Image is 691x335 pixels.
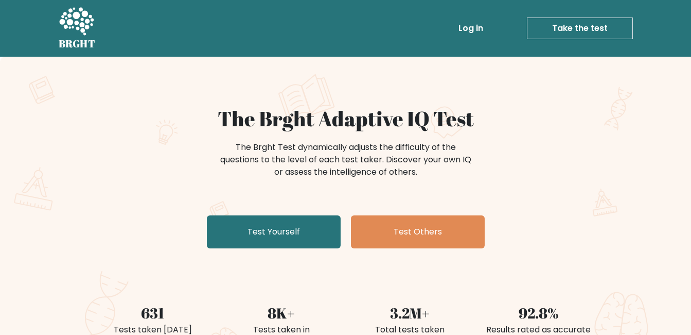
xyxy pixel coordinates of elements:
[207,215,341,248] a: Test Yourself
[481,302,597,324] div: 92.8%
[95,302,211,324] div: 631
[352,302,468,324] div: 3.2M+
[454,18,487,39] a: Log in
[59,38,96,50] h5: BRGHT
[217,141,474,178] div: The Brght Test dynamically adjusts the difficulty of the questions to the level of each test take...
[223,302,340,324] div: 8K+
[95,106,597,131] h1: The Brght Adaptive IQ Test
[351,215,485,248] a: Test Others
[59,4,96,53] a: BRGHT
[527,18,633,39] a: Take the test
